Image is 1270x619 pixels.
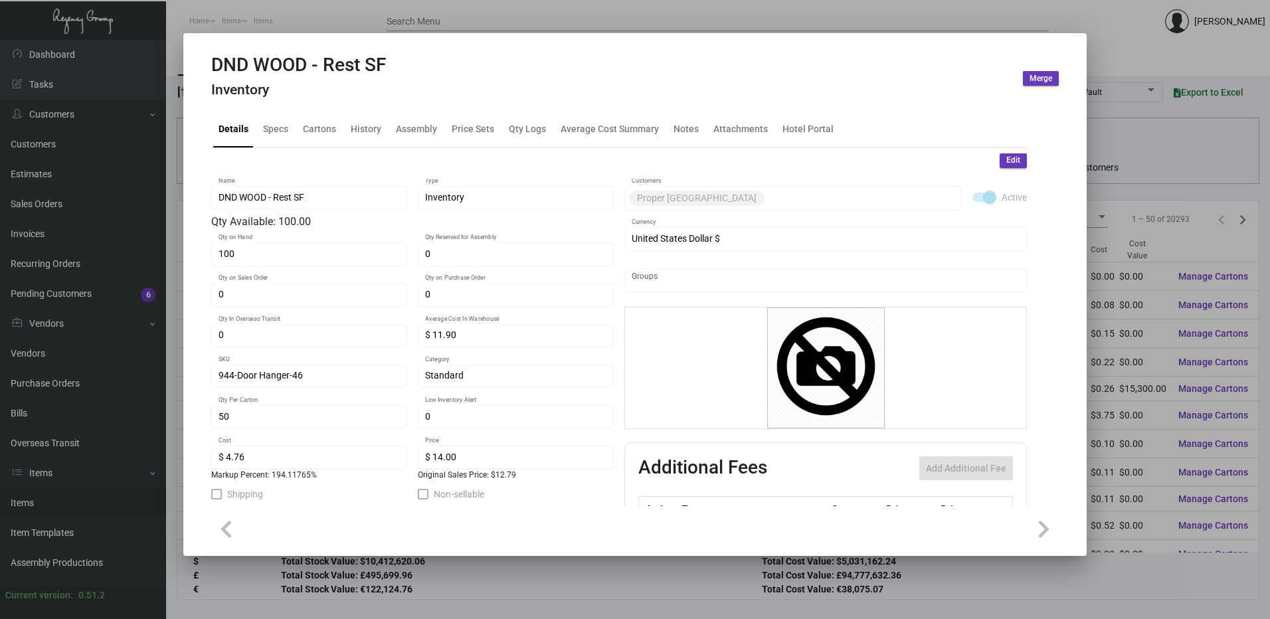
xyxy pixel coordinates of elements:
[227,486,263,502] span: Shipping
[5,588,73,602] div: Current version:
[883,497,937,520] th: Price
[674,122,699,136] div: Notes
[937,497,997,520] th: Price type
[211,214,614,230] div: Qty Available: 100.00
[303,122,336,136] div: Cartons
[434,486,484,502] span: Non-sellable
[926,463,1006,474] span: Add Additional Fee
[211,82,386,98] h4: Inventory
[78,588,105,602] div: 0.51.2
[1006,155,1020,166] span: Edit
[629,191,765,206] mat-chip: Proper [GEOGRAPHIC_DATA]
[1002,189,1027,205] span: Active
[1023,71,1059,86] button: Merge
[211,54,386,76] h2: DND WOOD - Rest SF
[782,122,834,136] div: Hotel Portal
[919,456,1013,480] button: Add Additional Fee
[639,497,680,520] th: Active
[396,122,437,136] div: Assembly
[561,122,659,136] div: Average Cost Summary
[638,456,767,480] h2: Additional Fees
[1030,73,1052,84] span: Merge
[509,122,546,136] div: Qty Logs
[828,497,882,520] th: Cost
[1000,153,1027,168] button: Edit
[713,122,768,136] div: Attachments
[452,122,494,136] div: Price Sets
[219,122,248,136] div: Details
[679,497,828,520] th: Type
[351,122,381,136] div: History
[767,193,955,203] input: Add new..
[632,275,1020,286] input: Add new..
[263,122,288,136] div: Specs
